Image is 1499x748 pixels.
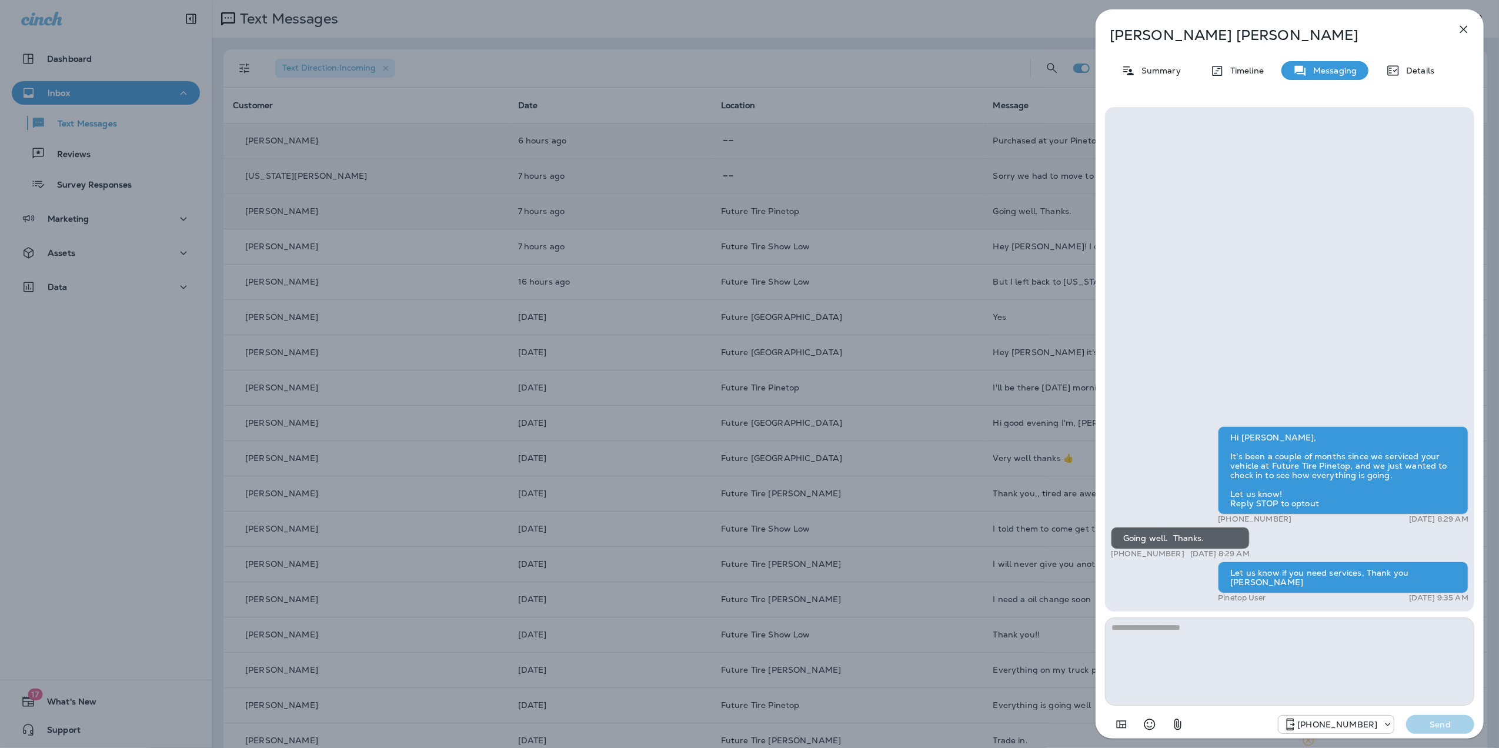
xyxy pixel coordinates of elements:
div: Going well. Thanks. [1111,527,1250,549]
p: Details [1400,66,1434,75]
p: [PERSON_NAME] [PERSON_NAME] [1110,27,1431,44]
div: Let us know if you need services, Thank you [PERSON_NAME] [1218,562,1468,593]
p: [DATE] 8:29 AM [1409,515,1468,524]
div: +1 (928) 232-1970 [1278,717,1394,732]
p: Summary [1136,66,1181,75]
p: [PHONE_NUMBER] [1218,515,1291,524]
p: Timeline [1224,66,1264,75]
p: Messaging [1307,66,1357,75]
p: Pinetop User [1218,593,1266,603]
div: Hi [PERSON_NAME], It’s been a couple of months since we serviced your vehicle at Future Tire Pine... [1218,426,1468,515]
p: [PHONE_NUMBER] [1297,720,1377,729]
p: [DATE] 9:35 AM [1409,593,1468,603]
button: Select an emoji [1138,713,1161,736]
p: [DATE] 8:29 AM [1190,549,1250,559]
button: Add in a premade template [1110,713,1133,736]
p: [PHONE_NUMBER] [1111,549,1184,559]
